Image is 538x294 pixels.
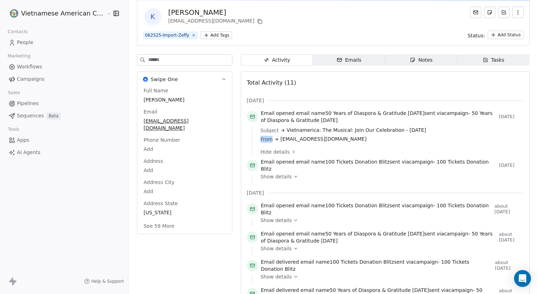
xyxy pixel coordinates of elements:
[488,31,524,39] button: Add Status
[144,96,226,103] span: [PERSON_NAME]
[247,189,264,196] span: [DATE]
[261,110,295,116] span: Email opened
[143,77,148,82] img: Swipe One
[410,56,432,64] div: Notes
[261,258,492,272] span: email name sent via campaign -
[330,259,394,265] span: 100 Tickets Donation Blitz
[17,112,44,120] span: Sequences
[494,203,524,215] span: about [DATE]
[499,163,524,168] span: [DATE]
[261,148,290,155] span: Hide details
[144,8,161,25] span: K
[201,31,232,39] button: Add Tags
[499,232,524,243] span: about [DATE]
[287,127,426,134] span: Vietnamerica: The Musical: Join Our Celebration - [DATE]
[142,136,182,143] span: Phone Number
[247,97,264,104] span: [DATE]
[261,245,519,252] a: Show details
[17,149,40,156] span: AI Agents
[168,7,264,17] div: [PERSON_NAME]
[325,159,390,165] span: 100 Tickets Donation Blitz
[137,87,232,234] div: Swipe OneSwipe One
[139,220,179,232] button: See 59 More
[142,87,170,94] span: Full Name
[261,217,519,224] a: Show details
[46,112,61,120] span: Beta
[261,259,299,265] span: Email delivered
[325,203,390,208] span: 100 Tickets Donation Blitz
[17,100,39,107] span: Pipelines
[91,278,124,284] span: Help & Support
[84,278,124,284] a: Help & Support
[261,158,496,172] span: email name sent via campaign -
[499,114,524,120] span: [DATE]
[261,110,496,124] span: email name sent via campaign -
[6,147,123,158] a: AI Agents
[261,173,292,180] span: Show details
[142,200,179,207] span: Address State
[151,76,178,83] span: Swipe One
[280,135,367,143] span: [EMAIL_ADDRESS][DOMAIN_NAME]
[144,167,226,174] span: Add
[261,273,519,280] a: Show details
[6,98,123,109] a: Pipelines
[261,287,299,293] span: Email delivered
[261,127,279,134] span: Subject
[17,39,33,46] span: People
[17,63,42,71] span: Workflows
[495,260,524,271] span: about [DATE]
[5,87,23,98] span: Sales
[6,61,123,73] a: Workflows
[261,136,273,143] span: From
[261,202,492,216] span: email name sent via campaign -
[142,158,165,165] span: Address
[261,173,519,180] a: Show details
[325,110,425,116] span: 50 Years of Diaspora & Gratitude [DATE]
[8,7,102,19] button: Vietnamese American Cultural Parade
[168,17,264,26] div: [EMAIL_ADDRESS][DOMAIN_NAME]
[6,37,123,48] a: People
[261,203,295,208] span: Email opened
[261,230,496,244] span: email name sent via campaign -
[483,56,505,64] div: Tasks
[261,217,292,224] span: Show details
[5,51,33,61] span: Marketing
[144,117,226,131] span: [EMAIL_ADDRESS][DOMAIN_NAME]
[261,245,292,252] span: Show details
[337,56,361,64] div: Emails
[325,231,425,237] span: 50 Years of Diaspora & Gratitude [DATE]
[142,179,176,186] span: Address City
[261,159,295,165] span: Email opened
[6,134,123,146] a: Apps
[10,9,18,18] img: VACP%20LOGO.png
[144,188,226,195] span: Add
[144,209,226,216] span: [US_STATE]
[247,79,296,86] span: Total Activity (11)
[514,270,531,287] div: Open Intercom Messenger
[21,9,105,18] span: Vietnamese American Cultural Parade
[17,136,29,144] span: Apps
[330,287,429,293] span: 50 Years of Diaspora & Gratitude [DATE]
[5,124,22,135] span: Tools
[261,231,295,237] span: Email opened
[5,26,31,37] span: Contacts
[17,75,44,83] span: Campaigns
[137,72,232,87] button: Swipe OneSwipe One
[261,148,519,155] a: Hide details
[145,32,189,38] div: 062525-Import-Zeffy
[144,146,226,153] span: Add
[261,273,292,280] span: Show details
[6,73,123,85] a: Campaigns
[468,32,485,39] span: Status:
[142,108,159,115] span: Email
[6,110,123,122] a: SequencesBeta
